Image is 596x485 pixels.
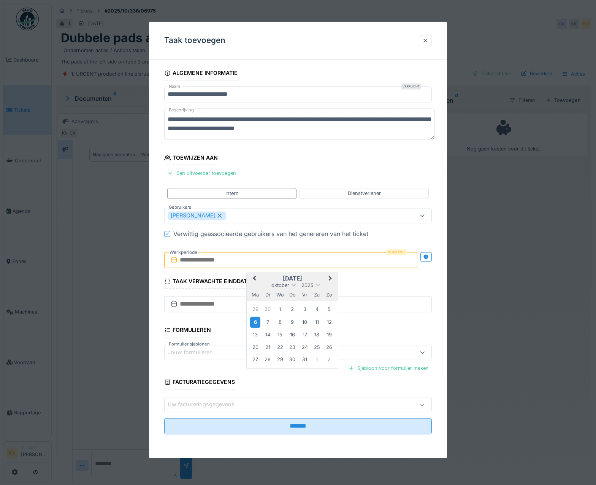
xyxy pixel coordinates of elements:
[169,248,198,257] label: Werkperiode
[263,355,273,365] div: Choose dinsdag 28 oktober 2025
[263,330,273,340] div: Choose dinsdag 14 oktober 2025
[387,249,407,255] div: Verplicht
[287,304,297,315] div: Choose donderdag 2 oktober 2025
[164,324,211,337] div: Formulieren
[287,290,297,300] div: donderdag
[348,190,381,197] div: Dienstverlener
[275,330,285,340] div: Choose woensdag 15 oktober 2025
[275,342,285,352] div: Choose woensdag 22 oktober 2025
[167,106,195,115] label: Beschrijving
[167,84,182,90] label: Naam
[263,304,273,315] div: Choose dinsdag 30 september 2025
[401,84,421,90] div: Verplicht
[287,355,297,365] div: Choose donderdag 30 oktober 2025
[247,275,338,282] h2: [DATE]
[168,211,226,220] div: [PERSON_NAME]
[324,317,334,327] div: Choose zondag 12 oktober 2025
[225,190,239,197] div: Intern
[164,67,238,80] div: Algemene informatie
[300,355,310,365] div: Choose vrijdag 31 oktober 2025
[300,342,310,352] div: Choose vrijdag 24 oktober 2025
[275,304,285,315] div: Choose woensdag 1 oktober 2025
[263,317,273,327] div: Choose dinsdag 7 oktober 2025
[249,303,335,366] div: Month oktober, 2025
[312,330,322,340] div: Choose zaterdag 18 oktober 2025
[173,229,368,238] div: Verwittig geassocieerde gebruikers van het genereren van het ticket
[312,317,322,327] div: Choose zaterdag 11 oktober 2025
[345,363,432,373] div: Sjabloon voor formulier maken
[324,304,334,315] div: Choose zondag 5 oktober 2025
[164,36,225,45] h3: Taak toevoegen
[250,317,260,328] div: Choose maandag 6 oktober 2025
[300,304,310,315] div: Choose vrijdag 3 oktober 2025
[247,273,260,285] button: Previous Month
[275,317,285,327] div: Choose woensdag 8 oktober 2025
[250,304,260,315] div: Choose maandag 29 september 2025
[312,342,322,352] div: Choose zaterdag 25 oktober 2025
[167,341,211,347] label: Formulier sjablonen
[168,349,223,357] div: Jouw formulieren
[275,355,285,365] div: Choose woensdag 29 oktober 2025
[164,152,218,165] div: Toewijzen aan
[287,342,297,352] div: Choose donderdag 23 oktober 2025
[250,330,260,340] div: Choose maandag 13 oktober 2025
[250,342,260,352] div: Choose maandag 20 oktober 2025
[312,355,322,365] div: Choose zaterdag 1 november 2025
[301,282,314,288] span: 2025
[325,273,337,285] button: Next Month
[263,342,273,352] div: Choose dinsdag 21 oktober 2025
[312,304,322,315] div: Choose zaterdag 4 oktober 2025
[167,204,193,211] label: Gebruikers
[312,290,322,300] div: zaterdag
[324,290,334,300] div: zondag
[164,377,235,390] div: Facturatiegegevens
[300,317,310,327] div: Choose vrijdag 10 oktober 2025
[250,290,260,300] div: maandag
[324,355,334,365] div: Choose zondag 2 november 2025
[275,290,285,300] div: woensdag
[271,282,289,288] span: oktober
[263,290,273,300] div: dinsdag
[300,290,310,300] div: vrijdag
[250,355,260,365] div: Choose maandag 27 oktober 2025
[164,276,256,288] div: Taak verwachte einddatum
[287,317,297,327] div: Choose donderdag 9 oktober 2025
[324,330,334,340] div: Choose zondag 19 oktober 2025
[168,401,245,409] div: Uw factureringsgegevens
[300,330,310,340] div: Choose vrijdag 17 oktober 2025
[164,168,239,179] div: Een uitvoerder toevoegen
[324,342,334,352] div: Choose zondag 26 oktober 2025
[287,330,297,340] div: Choose donderdag 16 oktober 2025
